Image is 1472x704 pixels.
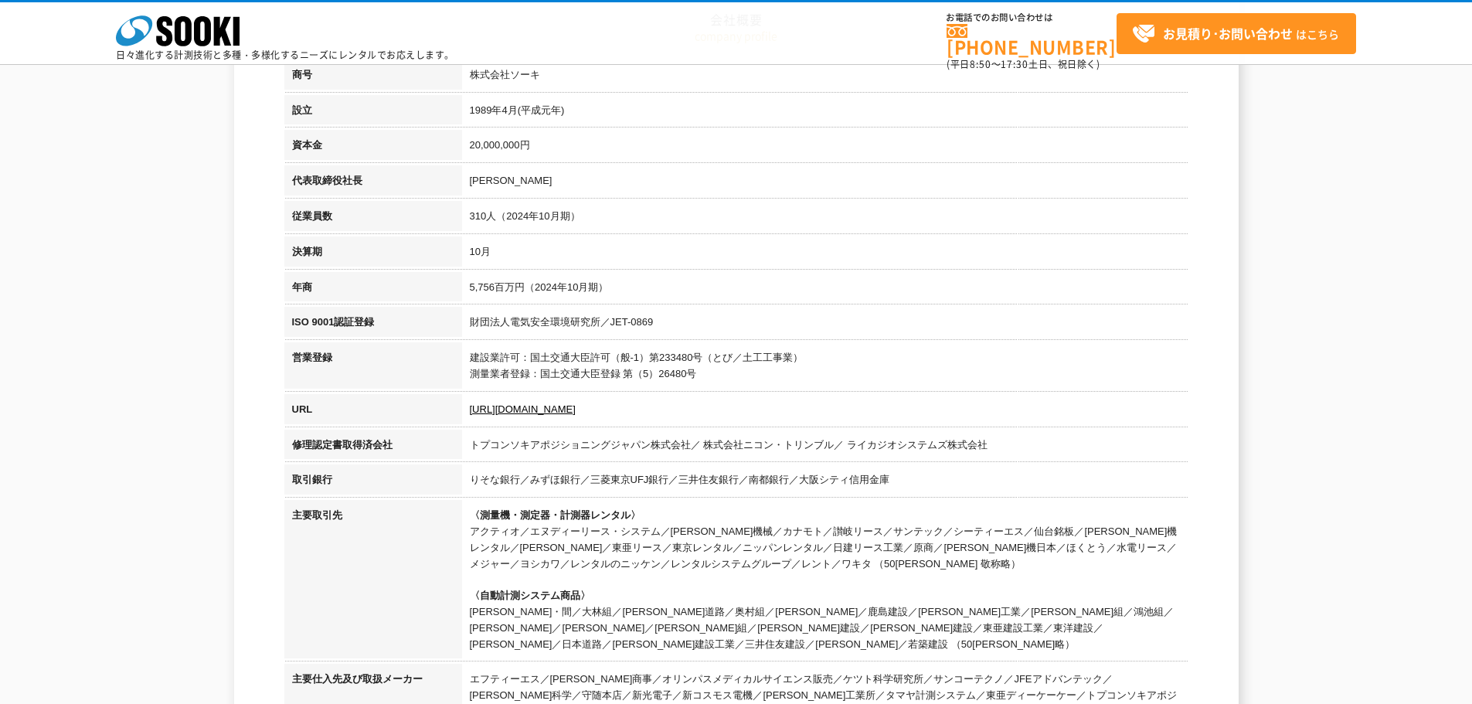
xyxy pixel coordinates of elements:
[470,403,576,415] a: [URL][DOMAIN_NAME]
[462,500,1188,664] td: アクティオ／エヌディーリース・システム／[PERSON_NAME]機械／カナモト／讃岐リース／サンテック／シーティーエス／仙台銘板／[PERSON_NAME]機レンタル／[PERSON_NAME...
[462,430,1188,465] td: トプコンソキアポジショニングジャパン株式会社／ 株式会社ニコン・トリンブル／ ライカジオシステムズ株式会社
[284,500,462,664] th: 主要取引先
[284,342,462,394] th: 営業登録
[947,57,1100,71] span: (平日 ～ 土日、祝日除く)
[470,590,590,601] span: 〈自動計測システム商品〉
[462,464,1188,500] td: りそな銀行／みずほ銀行／三菱東京UFJ銀行／三井住友銀行／南都銀行／大阪シティ信用金庫
[462,236,1188,272] td: 10月
[284,201,462,236] th: 従業員数
[284,236,462,272] th: 決算期
[1001,57,1028,71] span: 17:30
[462,130,1188,165] td: 20,000,000円
[284,130,462,165] th: 資本金
[462,201,1188,236] td: 310人（2024年10月期）
[284,464,462,500] th: 取引銀行
[462,95,1188,131] td: 1989年4月(平成元年)
[462,342,1188,394] td: 建設業許可：国土交通大臣許可（般-1）第233480号（とび／土工工事業） 測量業者登録：国土交通大臣登録 第（5）26480号
[947,13,1117,22] span: お電話でのお問い合わせは
[284,165,462,201] th: 代表取締役社長
[462,165,1188,201] td: [PERSON_NAME]
[284,60,462,95] th: 商号
[947,24,1117,56] a: [PHONE_NUMBER]
[462,307,1188,342] td: 財団法人電気安全環境研究所／JET-0869
[970,57,991,71] span: 8:50
[284,430,462,465] th: 修理認定書取得済会社
[284,272,462,308] th: 年商
[116,50,454,60] p: 日々進化する計測技術と多種・多様化するニーズにレンタルでお応えします。
[284,394,462,430] th: URL
[284,307,462,342] th: ISO 9001認証登録
[462,272,1188,308] td: 5,756百万円（2024年10月期）
[470,509,641,521] span: 〈測量機・測定器・計測器レンタル〉
[1163,24,1293,43] strong: お見積り･お問い合わせ
[1117,13,1356,54] a: お見積り･お問い合わせはこちら
[284,95,462,131] th: 設立
[1132,22,1339,46] span: はこちら
[462,60,1188,95] td: 株式会社ソーキ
